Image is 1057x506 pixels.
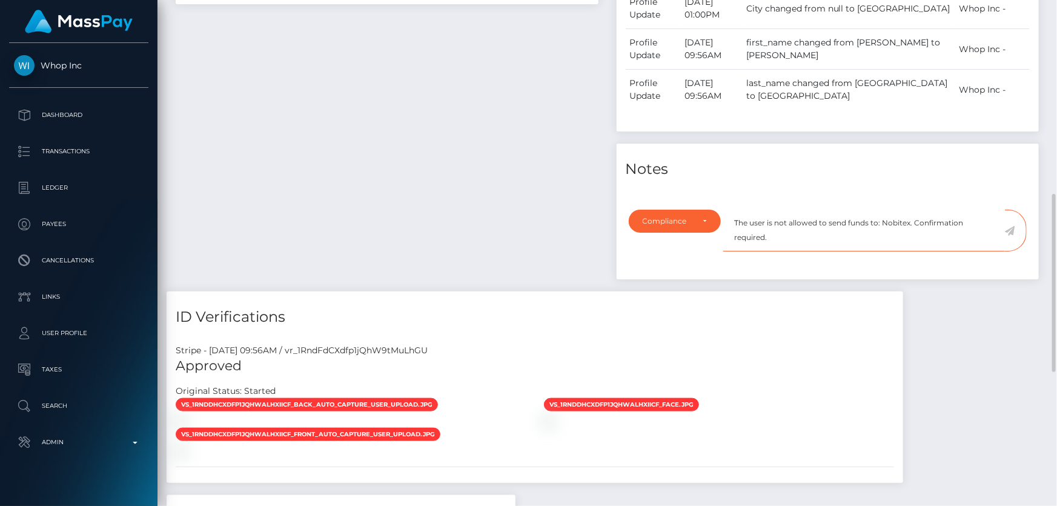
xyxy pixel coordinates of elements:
[955,29,1030,70] td: Whop Inc -
[14,251,144,270] p: Cancellations
[14,433,144,451] p: Admin
[14,397,144,415] p: Search
[176,446,185,456] img: vr_1RndFdCXdfp1jQhW9tMuLhGUfile_1RndECCXdfp1jQhWoeytR8vX
[14,179,144,197] p: Ledger
[14,215,144,233] p: Payees
[643,216,694,226] div: Compliance
[680,70,741,110] td: [DATE] 09:56AM
[629,210,721,233] button: Compliance
[14,55,35,76] img: Whop Inc
[176,428,440,441] span: vs_1RndDHCXdfp1jQhWalhxiiCf_front_auto_capture_user_upload.jpg
[544,398,699,411] span: vs_1RndDHCXdfp1jQhWalhxiiCf_face.jpg
[9,209,148,239] a: Payees
[680,29,741,70] td: [DATE] 09:56AM
[176,398,438,411] span: vs_1RndDHCXdfp1jQhWalhxiiCf_back_auto_capture_user_upload.jpg
[626,70,681,110] td: Profile Update
[626,159,1030,180] h4: Notes
[25,10,133,33] img: MassPay Logo
[14,106,144,124] p: Dashboard
[955,70,1030,110] td: Whop Inc -
[9,173,148,203] a: Ledger
[176,357,894,376] h5: Approved
[9,245,148,276] a: Cancellations
[9,100,148,130] a: Dashboard
[167,344,903,357] div: Stripe - [DATE] 09:56AM / vr_1RndFdCXdfp1jQhW9tMuLhGU
[14,142,144,161] p: Transactions
[176,416,185,426] img: vr_1RndFdCXdfp1jQhW9tMuLhGUfile_1RndEZCXdfp1jQhWRn8yl4c8
[742,29,955,70] td: first_name changed from [PERSON_NAME] to [PERSON_NAME]
[626,29,681,70] td: Profile Update
[9,282,148,312] a: Links
[14,324,144,342] p: User Profile
[9,60,148,71] span: Whop Inc
[544,416,554,426] img: vr_1RndFdCXdfp1jQhW9tMuLhGUfile_1RndFLCXdfp1jQhWVILD2BPs
[9,136,148,167] a: Transactions
[176,385,276,396] h7: Original Status: Started
[176,307,894,328] h4: ID Verifications
[9,355,148,385] a: Taxes
[742,70,955,110] td: last_name changed from [GEOGRAPHIC_DATA] to [GEOGRAPHIC_DATA]
[9,391,148,421] a: Search
[9,427,148,458] a: Admin
[14,288,144,306] p: Links
[14,361,144,379] p: Taxes
[9,318,148,348] a: User Profile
